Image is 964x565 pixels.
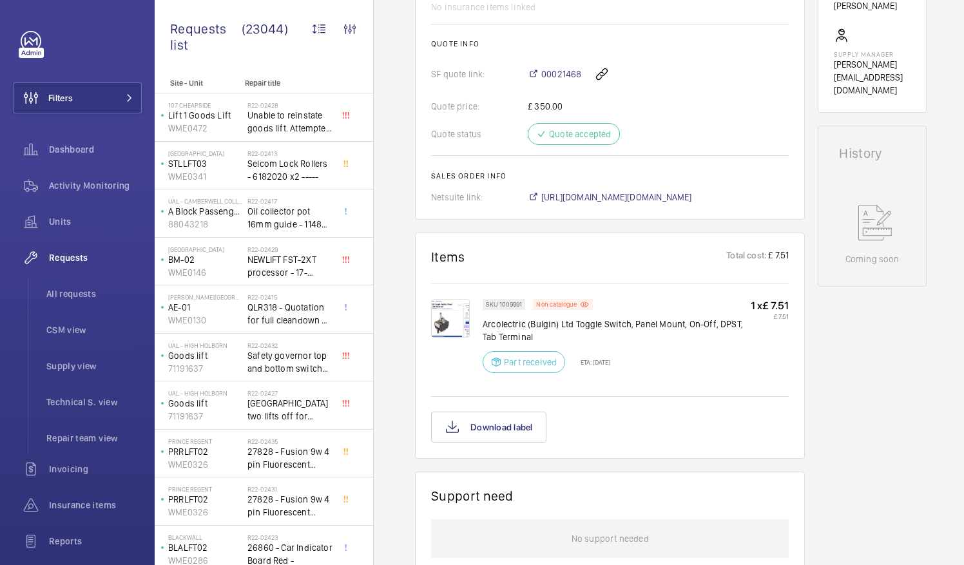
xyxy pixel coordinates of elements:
span: QLR318 - Quotation for full cleandown of lift and motor room at, Workspace, [PERSON_NAME][GEOGRAP... [247,301,333,327]
img: n57A3XyDsZzb06TF5ywm0BP4xeWFYVb15okpDasDsY_VgluJ.png [431,299,470,338]
p: BM-02 [168,253,242,266]
p: Prince Regent [168,485,242,493]
p: Repair title [245,79,330,88]
h2: R22-02415 [247,293,333,301]
h2: Quote info [431,39,789,48]
h2: R22-02432 [247,341,333,349]
span: Safety governor top and bottom switches not working from an immediate defect. Lift passenger lift... [247,349,333,375]
p: PRRLFT02 [168,493,242,506]
span: CSM view [46,323,142,336]
p: Non catalogue [536,302,577,307]
p: 1 x £ 7.51 [751,299,789,312]
span: Unable to reinstate goods lift. Attempted to swap control boards with PL2, no difference. Technic... [247,109,333,135]
p: PRRLFT02 [168,445,242,458]
p: WME0341 [168,170,242,183]
p: [PERSON_NAME][GEOGRAPHIC_DATA] [168,293,242,301]
button: Download label [431,412,546,443]
p: BLALFT02 [168,541,242,554]
p: ETA: [DATE] [573,358,610,366]
span: All requests [46,287,142,300]
p: 71191637 [168,410,242,423]
span: 00021468 [541,68,581,81]
h2: Sales order info [431,171,789,180]
h1: Support need [431,488,514,504]
p: [GEOGRAPHIC_DATA] [168,245,242,253]
p: No support needed [572,519,649,558]
button: Filters [13,82,142,113]
a: 00021468 [528,68,581,81]
p: A Block Passenger Lift 2 (B) L/H [168,205,242,218]
h2: R22-02417 [247,197,333,205]
p: Blackwall [168,533,242,541]
p: Coming soon [845,253,900,265]
span: Filters [48,91,73,104]
span: Invoicing [49,463,142,475]
p: 107 Cheapside [168,101,242,109]
p: Lift 1 Goods Lift [168,109,242,122]
h2: R22-02427 [247,389,333,397]
p: AE-01 [168,301,242,314]
p: WME0326 [168,506,242,519]
span: 27828 - Fusion 9w 4 pin Fluorescent Lamp / Bulb - Used on Prince regent lift No2 car top test con... [247,493,333,519]
span: Oil collector pot 16mm guide - 11482 x2 [247,205,333,231]
p: Goods lift [168,349,242,362]
p: [GEOGRAPHIC_DATA] [168,149,242,157]
h1: History [839,147,905,160]
p: STLLFT03 [168,157,242,170]
p: WME0146 [168,266,242,279]
span: Units [49,215,142,228]
p: 71191637 [168,362,242,375]
p: £ 7.51 [767,249,789,265]
p: UAL - High Holborn [168,389,242,397]
span: Requests [49,251,142,264]
p: WME0130 [168,314,242,327]
span: Requests list [170,21,242,53]
h2: R22-02435 [247,437,333,445]
h2: R22-02431 [247,485,333,493]
span: Dashboard [49,143,142,156]
span: Repair team view [46,432,142,445]
p: Supply manager [834,50,911,58]
p: £ 7.51 [751,312,789,320]
span: Technical S. view [46,396,142,408]
span: Reports [49,535,142,548]
span: Supply view [46,359,142,372]
span: Activity Monitoring [49,179,142,192]
p: UAL - High Holborn [168,341,242,349]
p: 88043218 [168,218,242,231]
h1: Items [431,249,465,265]
p: Goods lift [168,397,242,410]
p: Prince Regent [168,437,242,445]
h2: R22-02413 [247,149,333,157]
h2: R22-02428 [247,101,333,109]
h2: R22-02429 [247,245,333,253]
p: Total cost: [726,249,767,265]
span: 27828 - Fusion 9w 4 pin Fluorescent Lamp / Bulb - Used on Prince regent lift No2 car top test con... [247,445,333,471]
span: Selcom Lock Rollers - 6182020 x2 ----- [247,157,333,183]
p: Site - Unit [155,79,240,88]
span: [URL][DOMAIN_NAME][DOMAIN_NAME] [541,191,692,204]
span: NEWLIFT FST-2XT processor - 17-02000003 1021,00 euros x1 [247,253,333,279]
p: WME0326 [168,458,242,471]
p: Arcolectric (Bulgin) Ltd Toggle Switch, Panel Mount, On-Off, DPST, Tab Terminal [483,318,751,343]
span: [GEOGRAPHIC_DATA] two lifts off for safety governor rope switches at top and bottom. Immediate de... [247,397,333,423]
p: WME0472 [168,122,242,135]
p: SKU 1009991 [486,302,522,307]
p: Part received [504,356,557,369]
p: [PERSON_NAME][EMAIL_ADDRESS][DOMAIN_NAME] [834,58,911,97]
span: Insurance items [49,499,142,512]
a: [URL][DOMAIN_NAME][DOMAIN_NAME] [528,191,692,204]
p: UAL - Camberwell College of Arts [168,197,242,205]
h2: R22-02423 [247,533,333,541]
